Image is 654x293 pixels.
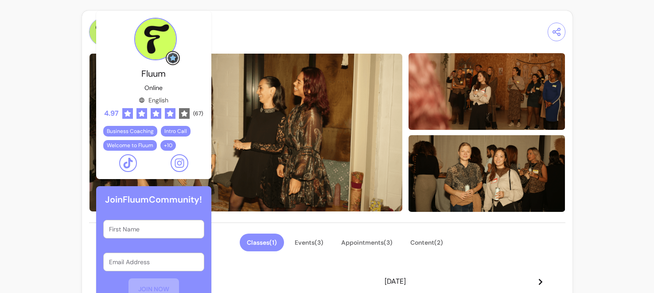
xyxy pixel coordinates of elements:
[240,234,284,251] button: Classes(1)
[109,225,199,234] input: First Name
[89,18,117,46] img: Provider image
[167,53,178,63] img: Grow
[164,128,187,135] span: Intro Call
[334,234,400,251] button: Appointments(3)
[109,258,199,266] input: Email Address
[193,110,203,117] span: ( 67 )
[240,273,551,290] header: [DATE]
[288,234,331,251] button: Events(3)
[107,128,154,135] span: Business Coaching
[162,142,174,149] span: + 10
[104,108,119,119] span: 4.97
[139,96,168,105] div: English
[89,53,403,212] img: image-0
[403,234,450,251] button: Content(2)
[144,83,163,92] p: Online
[107,142,153,149] span: Welcome to Fluum
[134,18,177,60] img: Provider image
[105,193,202,206] h6: Join Fluum Community!
[408,52,565,131] img: image-1
[408,134,565,213] img: image-2
[141,68,166,79] span: Fluum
